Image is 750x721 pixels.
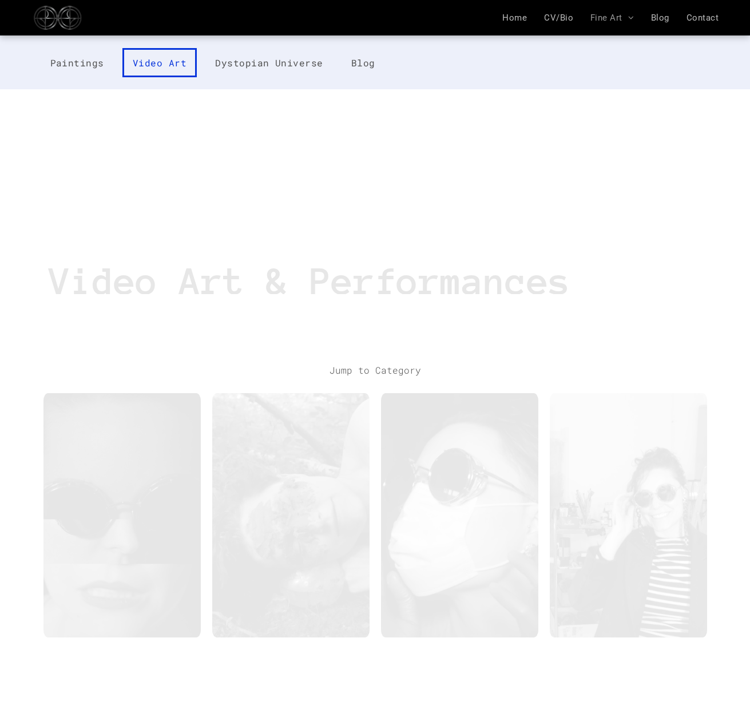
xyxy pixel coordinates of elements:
[535,13,582,23] a: CV/Bio
[381,393,538,637] a: Lala Drona wearing face mask, gloves and sunglesses
[330,364,421,376] span: Jump to Category
[582,13,642,23] a: Fine Art
[205,48,333,77] a: Dystopian Universe
[49,261,571,302] span: Video Art & Performances
[342,48,385,77] a: Blog
[494,13,535,23] a: Home
[122,48,197,77] a: Video Art
[43,393,201,637] a: Lala Drona face collage from the video
[642,13,678,23] a: Blog
[678,13,727,23] a: Contact
[41,48,114,77] a: Paintings
[550,393,707,637] a: Lala Drona the artist touching her sunglasses when they are on her face
[212,393,370,637] a: Video still from Lala Drona's art video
